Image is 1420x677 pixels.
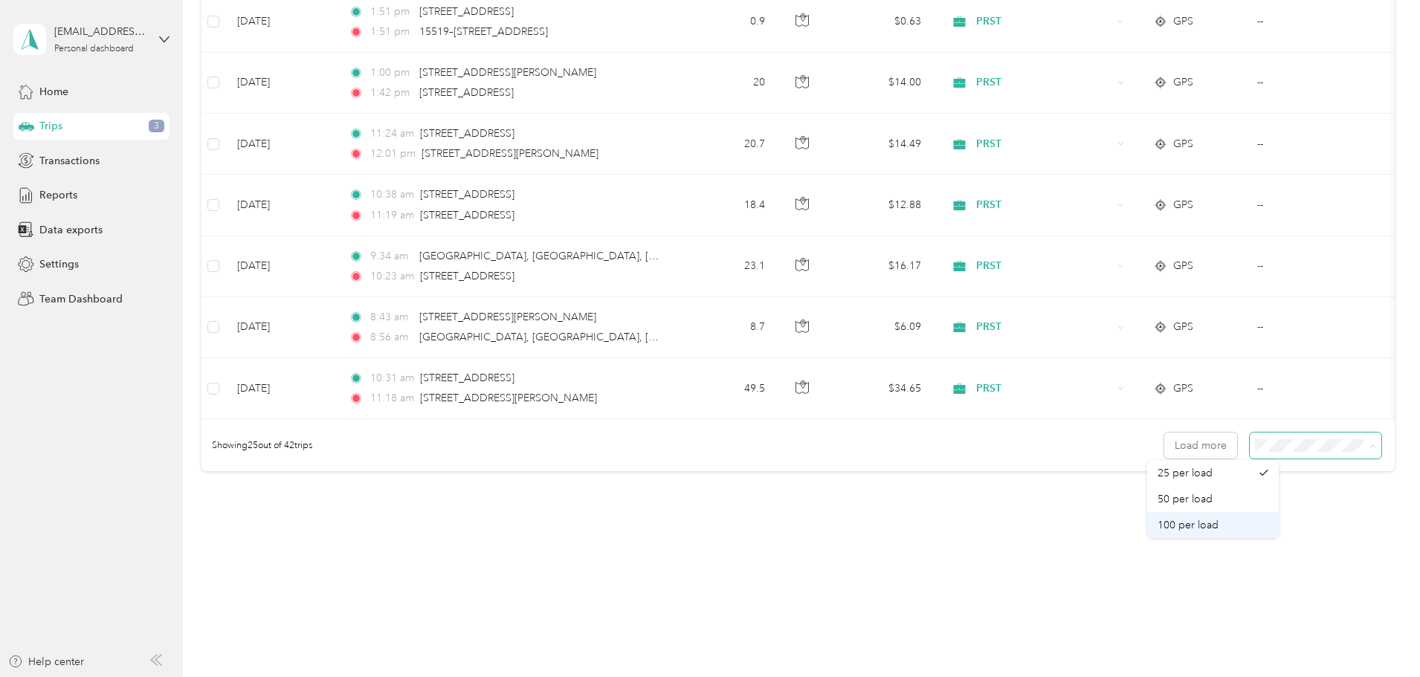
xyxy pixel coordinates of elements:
[39,291,123,307] span: Team Dashboard
[422,147,598,160] span: [STREET_ADDRESS][PERSON_NAME]
[419,25,548,38] span: 15519–[STREET_ADDRESS]
[225,236,337,297] td: [DATE]
[370,309,413,325] span: 8:43 am
[370,65,413,81] span: 1:00 pm
[976,136,1112,152] span: PRST
[829,297,933,358] td: $6.09
[829,114,933,175] td: $14.49
[1245,175,1381,236] td: --
[1173,74,1193,91] span: GPS
[370,24,413,40] span: 1:51 pm
[370,85,413,101] span: 1:42 pm
[1164,433,1237,459] button: Load more
[1173,13,1193,30] span: GPS
[1173,319,1193,335] span: GPS
[679,236,777,297] td: 23.1
[1173,197,1193,213] span: GPS
[679,114,777,175] td: 20.7
[370,268,414,285] span: 10:23 am
[201,439,312,453] span: Showing 25 out of 42 trips
[420,270,514,282] span: [STREET_ADDRESS]
[1158,467,1213,479] span: 25 per load
[1173,258,1193,274] span: GPS
[370,370,414,386] span: 10:31 am
[8,654,84,670] button: Help center
[829,358,933,419] td: $34.65
[225,358,337,419] td: [DATE]
[39,118,62,134] span: Trips
[679,358,777,419] td: 49.5
[1337,594,1420,677] iframe: Everlance-gr Chat Button Frame
[225,175,337,236] td: [DATE]
[419,86,514,99] span: [STREET_ADDRESS]
[1158,519,1219,531] span: 100 per load
[39,256,79,272] span: Settings
[39,84,68,100] span: Home
[1245,358,1381,419] td: --
[149,120,164,133] span: 3
[370,146,416,162] span: 12:01 pm
[829,175,933,236] td: $12.88
[976,197,1112,213] span: PRST
[370,4,413,20] span: 1:51 pm
[370,187,414,203] span: 10:38 am
[976,13,1112,30] span: PRST
[976,74,1112,91] span: PRST
[419,66,596,79] span: [STREET_ADDRESS][PERSON_NAME]
[225,114,337,175] td: [DATE]
[1245,297,1381,358] td: --
[679,175,777,236] td: 18.4
[976,319,1112,335] span: PRST
[1245,53,1381,114] td: --
[1158,493,1213,505] span: 50 per load
[976,380,1112,397] span: PRST
[679,297,777,358] td: 8.7
[370,126,414,142] span: 11:24 am
[420,392,597,404] span: [STREET_ADDRESS][PERSON_NAME]
[370,329,413,346] span: 8:56 am
[54,45,134,54] div: Personal dashboard
[54,24,147,39] div: [EMAIL_ADDRESS][DOMAIN_NAME]
[370,248,413,265] span: 9:34 am
[225,297,337,358] td: [DATE]
[1245,114,1381,175] td: --
[419,311,596,323] span: [STREET_ADDRESS][PERSON_NAME]
[829,53,933,114] td: $14.00
[420,372,514,384] span: [STREET_ADDRESS]
[1245,236,1381,297] td: --
[420,127,514,140] span: [STREET_ADDRESS]
[225,53,337,114] td: [DATE]
[370,207,414,224] span: 11:19 am
[39,153,100,169] span: Transactions
[419,250,752,262] span: [GEOGRAPHIC_DATA], [GEOGRAPHIC_DATA], [GEOGRAPHIC_DATA]
[420,209,514,221] span: [STREET_ADDRESS]
[679,53,777,114] td: 20
[419,5,514,18] span: [STREET_ADDRESS]
[39,187,77,203] span: Reports
[370,390,414,406] span: 11:18 am
[1173,380,1193,397] span: GPS
[976,258,1112,274] span: PRST
[39,222,103,238] span: Data exports
[420,188,514,201] span: [STREET_ADDRESS]
[829,236,933,297] td: $16.17
[419,331,752,343] span: [GEOGRAPHIC_DATA], [GEOGRAPHIC_DATA], [GEOGRAPHIC_DATA]
[1173,136,1193,152] span: GPS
